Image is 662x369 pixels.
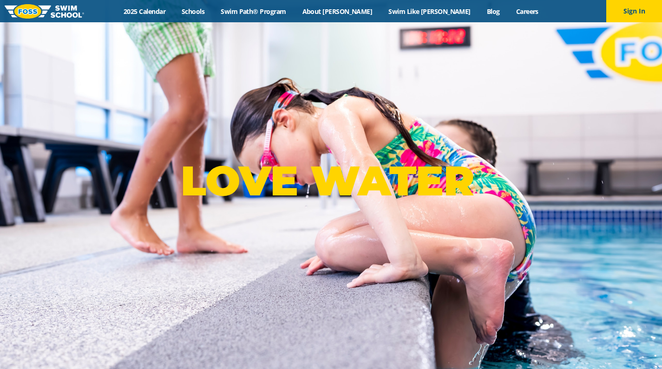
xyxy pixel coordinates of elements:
[174,7,213,16] a: Schools
[474,165,481,177] sup: ®
[294,7,380,16] a: About [PERSON_NAME]
[116,7,174,16] a: 2025 Calendar
[5,4,84,19] img: FOSS Swim School Logo
[380,7,479,16] a: Swim Like [PERSON_NAME]
[181,156,481,206] p: LOVE WATER
[508,7,546,16] a: Careers
[213,7,294,16] a: Swim Path® Program
[478,7,508,16] a: Blog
